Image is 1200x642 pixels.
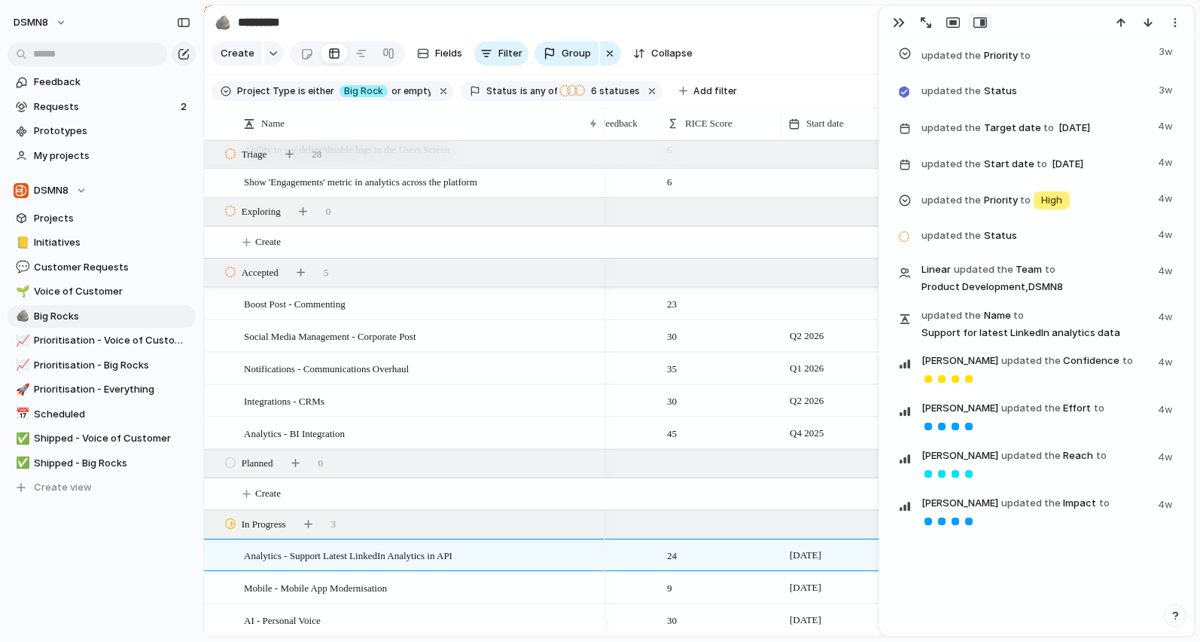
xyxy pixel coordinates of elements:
[921,80,1150,101] span: Status
[921,448,998,463] span: [PERSON_NAME]
[921,228,981,243] span: updated the
[670,81,746,102] button: Add filter
[16,381,26,399] div: 🚀
[921,262,951,277] span: Linear
[921,399,1149,435] span: Effort
[498,46,522,61] span: Filter
[535,41,598,66] button: Group
[211,11,235,35] button: 🪨
[921,84,981,99] span: updated the
[312,147,321,162] span: 28
[921,157,981,172] span: updated the
[16,356,26,374] div: 📈
[1096,448,1107,463] span: to
[1158,399,1176,417] span: 4w
[921,496,998,511] span: [PERSON_NAME]
[8,452,196,475] a: ✅Shipped - Big Rocks
[326,204,331,219] span: 0
[600,116,638,131] span: Feedback
[786,611,825,629] span: [DATE]
[244,392,324,409] span: Integrations - CRMs
[1045,262,1055,277] span: to
[306,84,335,98] span: either
[921,494,1149,530] span: Impact
[14,382,29,397] button: 🚀
[1037,157,1047,172] span: to
[344,84,383,98] span: Big Rock
[921,308,981,323] span: updated the
[16,332,26,350] div: 📈
[921,352,1149,387] span: Confidence
[295,83,338,99] button: iseither
[255,234,281,249] span: Create
[921,116,1149,139] span: Target date
[435,46,462,61] span: Fields
[8,329,196,352] div: 📈Prioritisation - Voice of Customer
[16,405,26,423] div: 📅
[8,354,196,377] a: 📈Prioritisation - Big Rocks
[14,309,29,324] button: 🪨
[661,321,683,344] span: 30
[34,358,190,373] span: Prioritisation - Big Rocks
[806,116,843,131] span: Start date
[411,41,468,66] button: Fields
[1041,193,1062,208] span: High
[14,407,29,422] button: 📅
[16,307,26,325] div: 🪨
[242,147,266,162] span: Triage
[921,261,1149,295] span: Team
[921,280,1063,295] span: Product Development , DSMN8
[34,260,190,275] span: Customer Requests
[1055,119,1095,137] span: [DATE]
[1158,307,1176,325] span: 4w
[34,407,190,422] span: Scheduled
[921,225,1149,246] span: Status
[34,99,176,115] span: Requests
[661,386,683,409] span: 30
[1013,308,1024,323] span: to
[1159,80,1176,98] span: 3w
[244,173,477,190] span: Show 'Engagements' metric in analytics across the platform
[212,41,262,66] button: Create
[242,265,279,280] span: Accepted
[661,418,683,442] span: 45
[517,83,560,99] button: isany of
[8,96,196,118] a: Requests2
[1158,447,1176,465] span: 4w
[337,83,434,99] button: Big Rockor empty
[8,403,196,426] a: 📅Scheduled
[242,456,273,471] span: Planned
[1001,448,1061,463] span: updated the
[242,517,286,532] span: In Progress
[786,424,827,442] span: Q4 2025
[1158,225,1176,243] span: 4w
[34,211,190,226] span: Projects
[8,427,196,450] a: ✅Shipped - Voice of Customer
[14,284,29,299] button: 🌱
[786,546,825,564] span: [DATE]
[8,305,196,328] a: 🪨Big Rocks
[661,167,678,190] span: 6
[8,179,196,202] button: DSMN8
[14,431,29,446] button: ✅
[8,231,196,254] a: 📒Initiatives
[786,392,827,410] span: Q2 2026
[562,46,591,61] span: Group
[261,116,285,131] span: Name
[14,333,29,348] button: 📈
[786,327,827,345] span: Q2 2026
[181,99,190,115] span: 2
[34,382,190,397] span: Prioritisation - Everything
[661,573,678,596] span: 9
[215,12,231,32] div: 🪨
[8,256,196,279] div: 💬Customer Requests
[34,183,69,198] span: DSMN8
[318,456,324,471] span: 0
[8,378,196,401] a: 🚀Prioritisation - Everything
[34,431,190,446] span: Shipped - Voice of Customer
